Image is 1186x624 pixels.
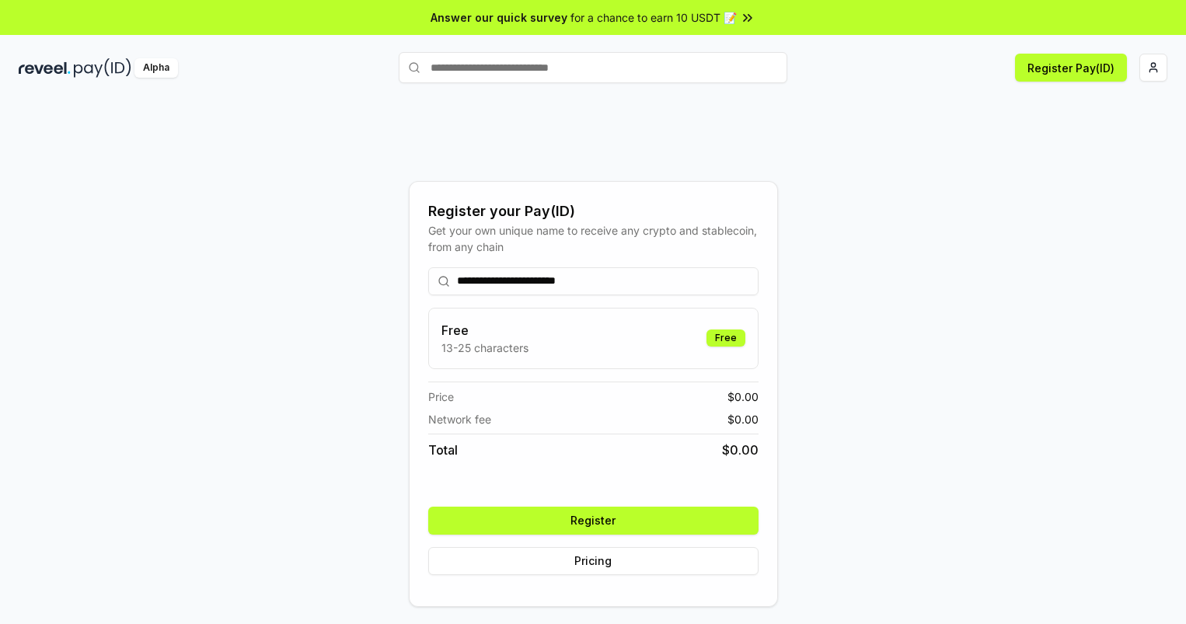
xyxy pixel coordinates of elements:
[570,9,737,26] span: for a chance to earn 10 USDT 📝
[428,200,759,222] div: Register your Pay(ID)
[431,9,567,26] span: Answer our quick survey
[722,441,759,459] span: $ 0.00
[727,389,759,405] span: $ 0.00
[441,340,528,356] p: 13-25 characters
[428,389,454,405] span: Price
[428,547,759,575] button: Pricing
[428,222,759,255] div: Get your own unique name to receive any crypto and stablecoin, from any chain
[134,58,178,78] div: Alpha
[19,58,71,78] img: reveel_dark
[428,411,491,427] span: Network fee
[441,321,528,340] h3: Free
[1015,54,1127,82] button: Register Pay(ID)
[428,507,759,535] button: Register
[706,329,745,347] div: Free
[428,441,458,459] span: Total
[74,58,131,78] img: pay_id
[727,411,759,427] span: $ 0.00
